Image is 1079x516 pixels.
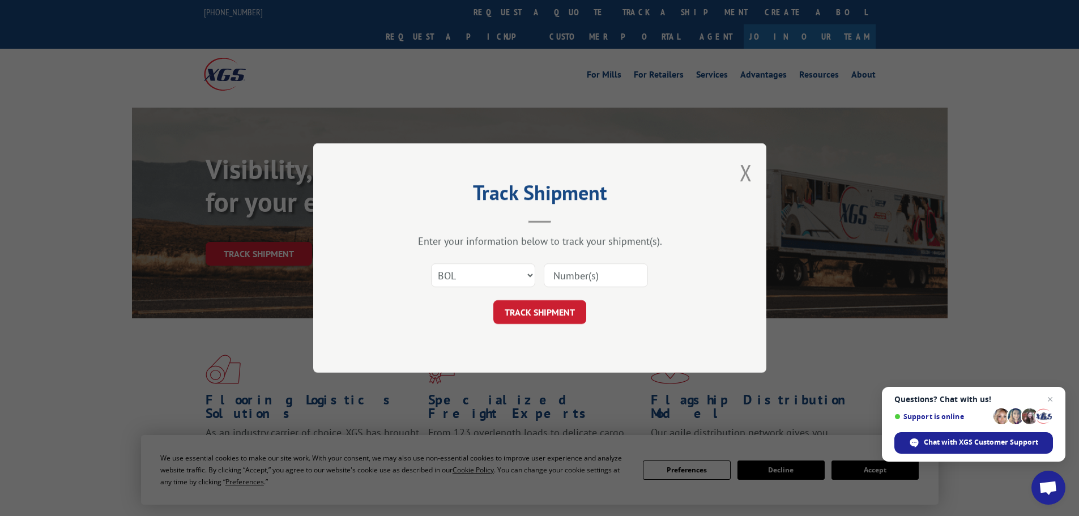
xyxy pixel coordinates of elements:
[1031,471,1065,505] div: Open chat
[370,185,710,206] h2: Track Shipment
[544,263,648,287] input: Number(s)
[370,234,710,248] div: Enter your information below to track your shipment(s).
[894,432,1053,454] div: Chat with XGS Customer Support
[894,395,1053,404] span: Questions? Chat with us!
[894,412,990,421] span: Support is online
[924,437,1038,447] span: Chat with XGS Customer Support
[740,157,752,187] button: Close modal
[1043,393,1057,406] span: Close chat
[493,300,586,324] button: TRACK SHIPMENT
